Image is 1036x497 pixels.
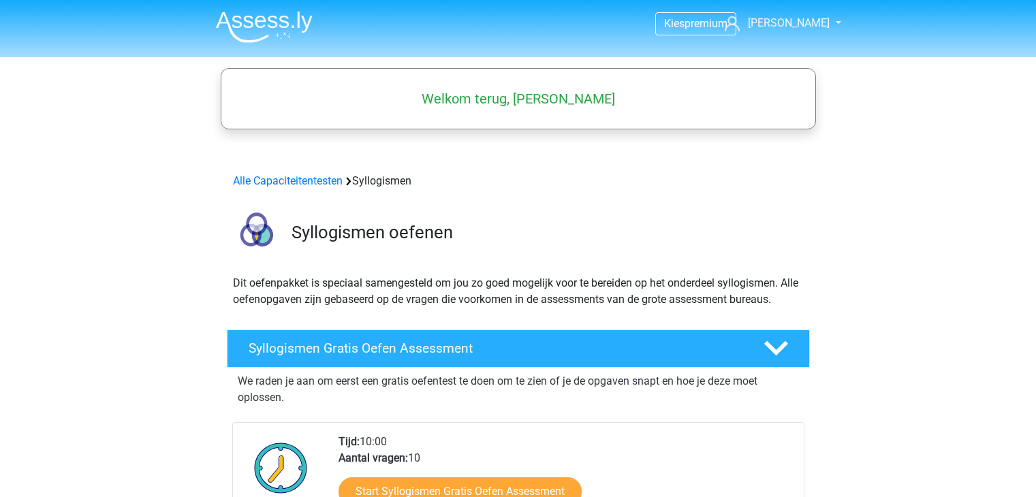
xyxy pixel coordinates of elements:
[656,14,736,33] a: Kiespremium
[221,330,815,368] a: Syllogismen Gratis Oefen Assessment
[685,17,727,30] span: premium
[748,16,830,29] span: [PERSON_NAME]
[719,15,831,31] a: [PERSON_NAME]
[664,17,685,30] span: Kies
[227,206,285,263] img: syllogismen
[339,451,408,464] b: Aantal vragen:
[339,435,360,448] b: Tijd:
[249,340,742,356] h4: Syllogismen Gratis Oefen Assessment
[227,91,809,107] h5: Welkom terug, [PERSON_NAME]
[216,11,313,43] img: Assessly
[233,275,804,308] p: Dit oefenpakket is speciaal samengesteld om jou zo goed mogelijk voor te bereiden op het onderdee...
[233,174,343,187] a: Alle Capaciteitentesten
[227,173,809,189] div: Syllogismen
[238,373,799,406] p: We raden je aan om eerst een gratis oefentest te doen om te zien of je de opgaven snapt en hoe je...
[292,222,799,243] h3: Syllogismen oefenen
